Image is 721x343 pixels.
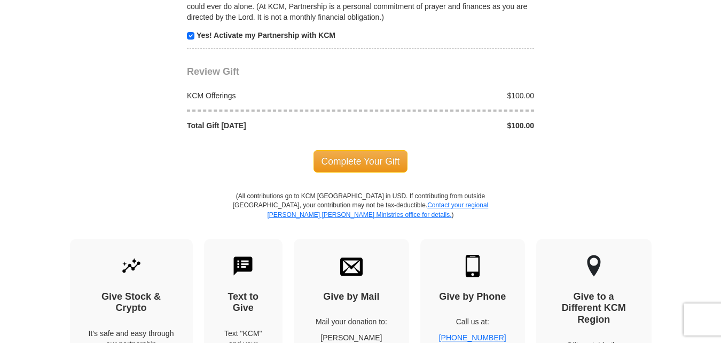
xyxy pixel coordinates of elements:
img: mobile.svg [461,255,484,277]
h4: Give Stock & Crypto [89,291,174,314]
img: other-region [586,255,601,277]
img: text-to-give.svg [232,255,254,277]
span: Complete Your Gift [314,150,408,173]
a: [PHONE_NUMBER] [439,333,506,342]
p: Mail your donation to: [312,316,390,327]
h4: Give to a Different KCM Region [555,291,633,326]
img: give-by-stock.svg [120,255,143,277]
p: (All contributions go to KCM [GEOGRAPHIC_DATA] in USD. If contributing from outside [GEOGRAPHIC_D... [232,192,489,238]
h4: Give by Mail [312,291,390,303]
div: Total Gift [DATE] [182,120,361,131]
h4: Text to Give [223,291,264,314]
a: Contact your regional [PERSON_NAME] [PERSON_NAME] Ministries office for details. [267,201,488,218]
div: $100.00 [360,120,540,131]
p: Call us at: [439,316,506,327]
div: KCM Offerings [182,90,361,101]
span: Review Gift [187,66,239,77]
img: envelope.svg [340,255,363,277]
h4: Give by Phone [439,291,506,303]
div: $100.00 [360,90,540,101]
strong: Yes! Activate my Partnership with KCM [197,31,335,40]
